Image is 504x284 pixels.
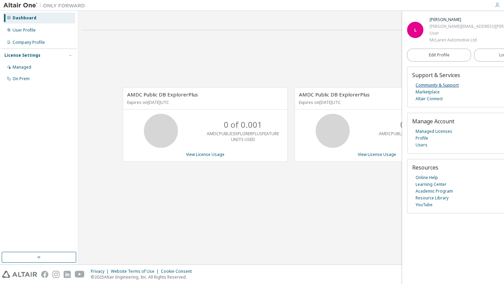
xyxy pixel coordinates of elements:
span: Edit Profile [429,52,450,58]
div: Privacy [91,269,111,274]
a: Managed Licenses [416,128,452,135]
span: Support & Services [412,71,460,79]
div: Website Terms of Use [111,269,161,274]
span: Resources [412,164,438,171]
div: On Prem [13,76,30,82]
img: facebook.svg [41,271,48,278]
img: Altair One [3,2,88,9]
div: User Profile [13,28,36,33]
span: AMDC Public DB ExplorerPlus [127,91,198,98]
a: Edit Profile [407,49,471,61]
a: Online Help [416,174,438,181]
a: Users [416,142,427,148]
span: AMDC Public DB ExplorerPlus [299,91,370,98]
a: Community & Support [416,82,459,89]
p: 0 of 0.001 [224,119,262,130]
p: AMDCPUBLICEXPLORERPLUSFEATURE UNITS USED [379,131,451,142]
a: Academic Program [416,188,453,195]
a: YouTube [416,201,433,208]
img: youtube.svg [75,271,85,278]
div: Dashboard [13,15,36,21]
div: Managed [13,65,31,70]
span: L [414,27,417,33]
a: View License Usage [186,152,224,157]
img: instagram.svg [52,271,60,278]
a: Profile [416,135,428,142]
p: © 2025 Altair Engineering, Inc. All Rights Reserved. [91,274,196,280]
p: Expires on [DATE] UTC [127,100,282,105]
a: Altair Connect [416,95,443,102]
div: Company Profile [13,40,45,45]
a: Learning Center [416,181,447,188]
p: 0 of 0.1 [400,119,429,130]
span: Manage Account [412,118,454,125]
div: Cookie Consent [161,269,196,274]
a: Resource Library [416,195,449,201]
img: linkedin.svg [64,271,71,278]
p: Expires on [DATE] UTC [299,100,453,105]
a: View License Usage [358,152,396,157]
img: altair_logo.svg [2,271,37,278]
p: AMDCPUBLICEXPLORERPLUSFEATURE UNITS USED [207,131,279,142]
a: Marketplace [416,89,440,95]
div: License Settings [4,53,40,58]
